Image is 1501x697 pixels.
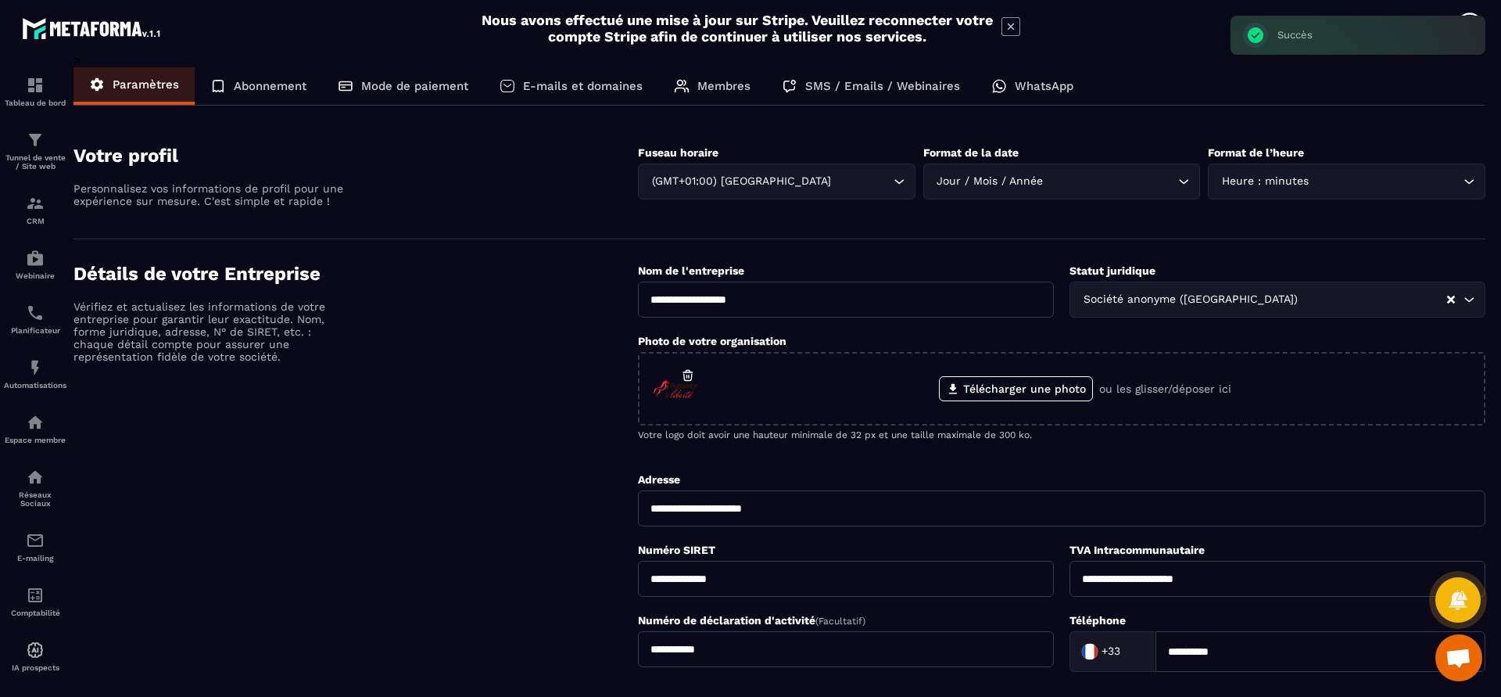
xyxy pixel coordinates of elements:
p: Webinaire [4,271,66,280]
label: Numéro de déclaration d'activité [638,614,865,627]
p: IA prospects [4,663,66,672]
img: formation [26,76,45,95]
p: ou les glisser/déposer ici [1099,383,1231,395]
a: automationsautomationsAutomatisations [4,347,66,401]
p: Tunnel de vente / Site web [4,153,66,171]
label: Adresse [638,473,680,486]
span: Heure : minutes [1218,173,1312,190]
p: SMS / Emails / Webinaires [805,79,960,93]
a: Ouvrir le chat [1435,634,1482,681]
label: Photo de votre organisation [638,335,786,347]
span: +33 [1102,644,1120,659]
div: Search for option [923,163,1201,199]
p: Personnalisez vos informations de profil pour une expérience sur mesure. C'est simple et rapide ! [73,182,347,207]
a: automationsautomationsEspace membre [4,401,66,456]
label: Fuseau horaire [638,146,718,159]
p: Vérifiez et actualisez les informations de votre entreprise pour garantir leur exactitude. Nom, f... [73,300,347,363]
a: formationformationTableau de bord [4,64,66,119]
a: accountantaccountantComptabilité [4,574,66,629]
input: Search for option [834,173,890,190]
input: Search for option [1047,173,1175,190]
label: Téléphone [1069,614,1126,627]
h4: Votre profil [73,145,638,167]
p: Réseaux Sociaux [4,490,66,508]
a: automationsautomationsWebinaire [4,237,66,292]
h4: Détails de votre Entreprise [73,263,638,285]
p: Espace membre [4,436,66,444]
p: Comptabilité [4,609,66,617]
button: Clear Selected [1447,294,1455,306]
p: Tableau de bord [4,99,66,107]
img: automations [26,413,45,432]
img: scheduler [26,304,45,322]
a: formationformationTunnel de vente / Site web [4,119,66,182]
div: Search for option [1069,282,1485,318]
p: Automatisations [4,381,66,390]
h2: Nous avons effectué une mise à jour sur Stripe. Veuillez reconnecter votre compte Stripe afin de ... [481,12,994,45]
span: (GMT+01:00) [GEOGRAPHIC_DATA] [648,173,834,190]
img: email [26,531,45,550]
input: Search for option [1123,640,1139,663]
input: Search for option [1312,173,1460,190]
span: (Facultatif) [815,616,865,627]
a: schedulerschedulerPlanificateur [4,292,66,347]
img: automations [26,249,45,268]
img: Country Flag [1074,636,1105,667]
label: Format de l’heure [1208,146,1304,159]
label: Télécharger une photo [939,376,1093,401]
img: formation [26,131,45,149]
img: accountant [26,586,45,605]
p: CRM [4,217,66,225]
span: Société anonyme ([GEOGRAPHIC_DATA]) [1080,291,1301,308]
a: emailemailE-mailing [4,519,66,574]
label: Numéro SIRET [638,544,715,556]
p: E-mailing [4,554,66,562]
img: automations [26,358,45,377]
label: Format de la date [923,146,1019,159]
p: Abonnement [234,79,306,93]
p: Paramètres [113,77,179,92]
p: Votre logo doit avoir une hauteur minimale de 32 px et une taille maximale de 300 ko. [638,429,1485,440]
label: TVA Intracommunautaire [1069,544,1205,556]
p: Membres [697,79,750,93]
img: logo [22,14,163,42]
p: Planificateur [4,326,66,335]
p: WhatsApp [1015,79,1073,93]
p: E-mails et domaines [523,79,643,93]
input: Search for option [1301,291,1445,308]
label: Nom de l'entreprise [638,264,744,277]
a: formationformationCRM [4,182,66,237]
div: Search for option [1208,163,1485,199]
p: Mode de paiement [361,79,468,93]
a: social-networksocial-networkRéseaux Sociaux [4,456,66,519]
div: Search for option [1069,631,1155,672]
img: social-network [26,468,45,487]
img: automations [26,641,45,659]
label: Statut juridique [1069,264,1155,277]
span: Jour / Mois / Année [933,173,1047,190]
img: formation [26,194,45,213]
div: Search for option [638,163,915,199]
